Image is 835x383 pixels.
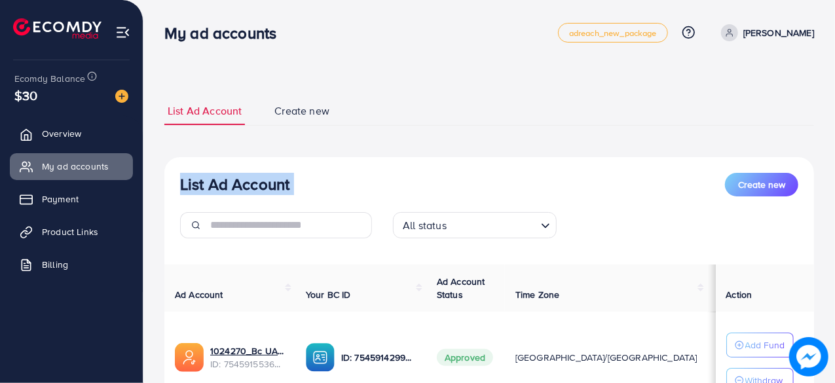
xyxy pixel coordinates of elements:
span: All status [400,216,449,235]
span: Create new [738,178,785,191]
span: Overview [42,127,81,140]
input: Search for option [451,213,536,235]
div: Search for option [393,212,557,238]
span: Ad Account [175,288,223,301]
span: adreach_new_package [569,29,657,37]
span: Approved [437,349,493,366]
a: Overview [10,120,133,147]
img: image [792,340,825,373]
a: My ad accounts [10,153,133,179]
img: menu [115,25,130,40]
span: Time Zone [515,288,559,301]
a: 1024270_Bc UAE10kkk_1756920945833 [210,344,285,357]
a: Product Links [10,219,133,245]
span: My ad accounts [42,160,109,173]
button: Add Fund [726,333,794,357]
span: List Ad Account [168,103,242,119]
div: <span class='underline'>1024270_Bc UAE10kkk_1756920945833</span></br>7545915536356278280 [210,344,285,371]
a: [PERSON_NAME] [716,24,814,41]
span: [GEOGRAPHIC_DATA]/[GEOGRAPHIC_DATA] [515,351,697,364]
img: ic-ads-acc.e4c84228.svg [175,343,204,372]
img: image [115,90,128,103]
p: [PERSON_NAME] [743,25,814,41]
p: Add Fund [745,337,785,353]
img: logo [13,18,102,39]
span: Billing [42,258,68,271]
a: Billing [10,251,133,278]
button: Create new [725,173,798,196]
span: Product Links [42,225,98,238]
span: ID: 7545915536356278280 [210,357,285,371]
h3: My ad accounts [164,24,287,43]
a: Payment [10,186,133,212]
h3: List Ad Account [180,175,289,194]
span: Payment [42,192,79,206]
span: $30 [14,86,37,105]
img: ic-ba-acc.ded83a64.svg [306,343,335,372]
p: ID: 7545914299548221448 [341,350,416,365]
span: Ad Account Status [437,275,485,301]
span: Ecomdy Balance [14,72,85,85]
span: Create new [274,103,329,119]
span: Action [726,288,752,301]
span: Your BC ID [306,288,351,301]
a: adreach_new_package [558,23,668,43]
